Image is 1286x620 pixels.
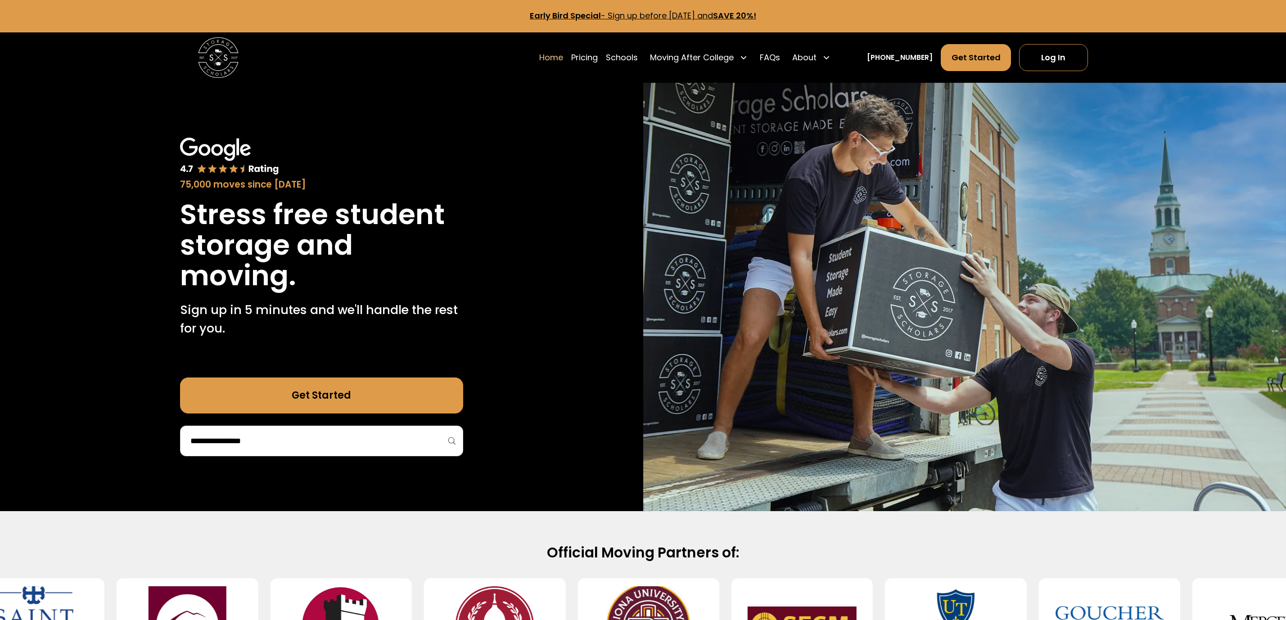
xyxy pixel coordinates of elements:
[198,37,239,78] img: Storage Scholars main logo
[941,44,1011,71] a: Get Started
[320,544,966,562] h2: Official Moving Partners of:
[646,44,752,72] div: Moving After College
[606,44,638,72] a: Schools
[1019,44,1088,71] a: Log In
[180,377,463,414] a: Get Started
[760,44,780,72] a: FAQs
[180,178,463,191] div: 75,000 moves since [DATE]
[788,44,835,72] div: About
[198,37,239,78] a: home
[180,301,463,337] p: Sign up in 5 minutes and we'll handle the rest for you.
[713,10,756,21] strong: SAVE 20%!
[530,10,601,21] strong: Early Bird Special
[539,44,563,72] a: Home
[180,199,463,291] h1: Stress free student storage and moving.
[571,44,598,72] a: Pricing
[530,10,756,21] a: Early Bird Special- Sign up before [DATE] andSAVE 20%!
[792,52,817,64] div: About
[867,52,933,63] a: [PHONE_NUMBER]
[180,138,279,175] img: Google 4.7 star rating
[650,52,734,64] div: Moving After College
